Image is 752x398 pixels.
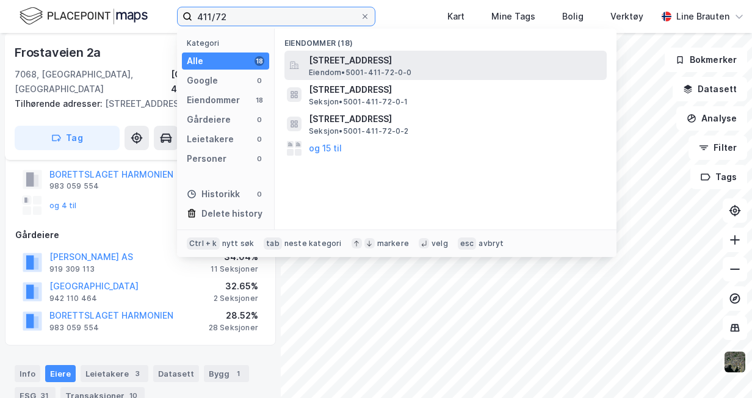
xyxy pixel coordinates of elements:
div: Google [187,73,218,88]
span: Eiendom • 5001-411-72-0-0 [309,68,412,78]
div: [STREET_ADDRESS] [15,96,256,111]
span: [STREET_ADDRESS] [309,112,602,126]
span: Seksjon • 5001-411-72-0-1 [309,97,408,107]
div: Delete history [201,206,262,221]
div: 983 059 554 [49,323,99,333]
div: 0 [255,189,264,199]
div: 1 [232,367,244,380]
button: Analyse [676,106,747,131]
div: tab [264,237,282,250]
div: [GEOGRAPHIC_DATA], 411/251 [171,67,266,96]
div: 0 [255,115,264,125]
button: Filter [689,136,747,160]
div: Gårdeiere [187,112,231,127]
div: Line Brauten [676,9,729,24]
div: markere [377,239,409,248]
span: Seksjon • 5001-411-72-0-2 [309,126,409,136]
div: Leietakere [187,132,234,147]
div: esc [458,237,477,250]
span: Tilhørende adresser: [15,98,105,109]
div: 3 [131,367,143,380]
iframe: Chat Widget [691,339,752,398]
span: [STREET_ADDRESS] [309,53,602,68]
div: 0 [255,76,264,85]
div: Info [15,365,40,382]
button: Tag [15,126,120,150]
input: Søk på adresse, matrikkel, gårdeiere, leietakere eller personer [192,7,360,26]
button: Bokmerker [665,48,747,72]
div: Historikk [187,187,240,201]
div: Verktøy [610,9,643,24]
div: avbryt [479,239,504,248]
div: 7068, [GEOGRAPHIC_DATA], [GEOGRAPHIC_DATA] [15,67,171,96]
div: Frostaveien 2a [15,43,103,62]
div: nytt søk [222,239,255,248]
div: Kart [447,9,465,24]
div: 18 [255,95,264,105]
div: Gårdeiere [15,228,266,242]
div: velg [432,239,448,248]
span: [STREET_ADDRESS] [309,82,602,97]
div: 28.52% [209,308,258,323]
div: 34.04% [211,250,258,264]
div: Eiendommer [187,93,240,107]
div: Kategori [187,38,269,48]
button: Datasett [673,77,747,101]
div: 0 [255,154,264,164]
div: 32.65% [214,279,258,294]
div: Kontrollprogram for chat [691,339,752,398]
button: og 15 til [309,141,342,156]
div: Leietakere [81,365,148,382]
img: logo.f888ab2527a4732fd821a326f86c7f29.svg [20,5,148,27]
div: Eiendommer (18) [275,29,616,51]
div: 983 059 554 [49,181,99,191]
div: 28 Seksjoner [209,323,258,333]
div: 0 [255,134,264,144]
div: 18 [255,56,264,66]
div: 919 309 113 [49,264,95,274]
div: Ctrl + k [187,237,220,250]
div: Bygg [204,365,249,382]
div: 942 110 464 [49,294,97,303]
div: 11 Seksjoner [211,264,258,274]
div: Eiere [45,365,76,382]
button: Tags [690,165,747,189]
div: neste kategori [284,239,342,248]
div: Mine Tags [491,9,535,24]
div: Bolig [562,9,584,24]
div: Alle [187,54,203,68]
div: Personer [187,151,226,166]
div: 2 Seksjoner [214,294,258,303]
div: Datasett [153,365,199,382]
